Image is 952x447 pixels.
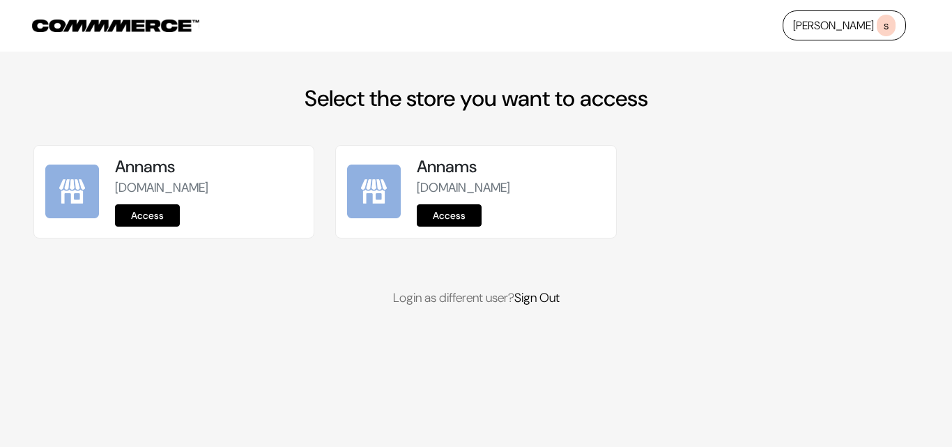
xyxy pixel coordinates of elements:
[514,289,560,306] a: Sign Out
[877,15,896,36] span: s
[417,204,482,227] a: Access
[115,179,302,197] p: [DOMAIN_NAME]
[115,157,302,177] h5: Annams
[417,157,604,177] h5: Annams
[33,289,919,308] p: Login as different user?
[115,204,180,227] a: Access
[783,10,906,40] a: [PERSON_NAME]s
[347,165,401,218] img: Annams
[32,20,199,32] img: COMMMERCE
[33,85,919,112] h2: Select the store you want to access
[417,179,604,197] p: [DOMAIN_NAME]
[45,165,99,218] img: Annams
